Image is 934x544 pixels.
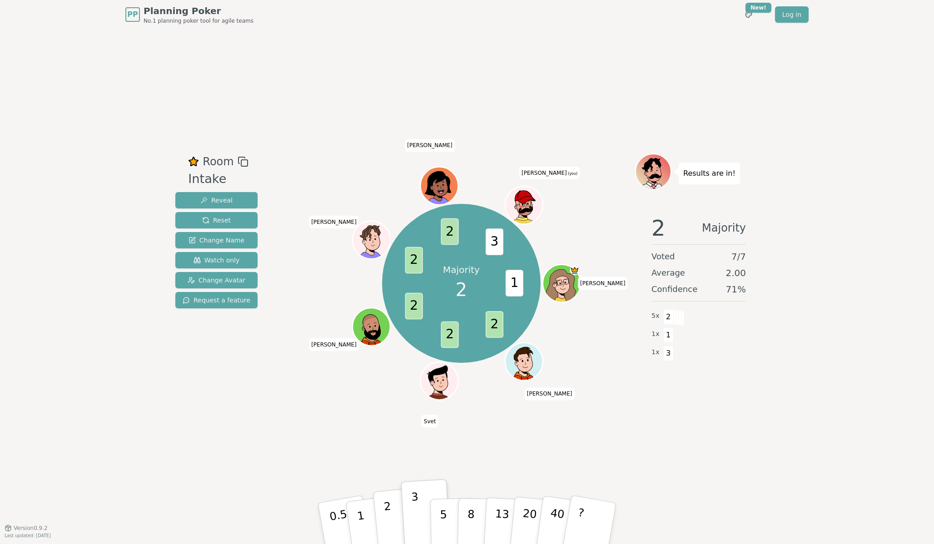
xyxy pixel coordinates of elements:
[188,153,199,170] button: Remove as favourite
[578,277,628,290] span: Click to change your name
[125,5,253,25] a: PPPlanning PokerNo.1 planning poker tool for agile teams
[663,327,674,343] span: 1
[745,3,771,13] div: New!
[422,415,438,427] span: Click to change your name
[188,170,248,188] div: Intake
[405,247,422,274] span: 2
[202,216,231,225] span: Reset
[486,312,503,338] span: 2
[441,321,458,348] span: 2
[651,250,675,263] span: Voted
[441,218,458,245] span: 2
[188,276,246,285] span: Change Avatar
[203,153,233,170] span: Room
[144,17,253,25] span: No.1 planning poker tool for agile teams
[443,263,480,276] p: Majority
[175,272,258,288] button: Change Avatar
[183,296,250,305] span: Request a feature
[175,212,258,228] button: Reset
[405,293,422,320] span: 2
[519,166,580,179] span: Click to change your name
[309,216,359,228] span: Click to change your name
[651,347,660,357] span: 1 x
[731,250,746,263] span: 7 / 7
[775,6,809,23] a: Log in
[702,217,746,239] span: Majority
[506,188,542,223] button: Click to change your avatar
[683,167,735,180] p: Results are in!
[144,5,253,17] span: Planning Poker
[200,196,233,205] span: Reveal
[651,329,660,339] span: 1 x
[175,232,258,248] button: Change Name
[175,292,258,308] button: Request a feature
[651,217,666,239] span: 2
[194,256,240,265] span: Watch only
[5,533,51,538] span: Last updated: [DATE]
[405,139,455,152] span: Click to change your name
[740,6,757,23] button: New!
[570,266,579,275] span: Emily is the host
[725,267,746,279] span: 2.00
[189,236,244,245] span: Change Name
[175,252,258,268] button: Watch only
[525,387,575,400] span: Click to change your name
[411,490,421,540] p: 3
[651,267,685,279] span: Average
[175,192,258,208] button: Reveal
[726,283,746,296] span: 71 %
[567,171,578,175] span: (you)
[309,338,359,351] span: Click to change your name
[663,346,674,361] span: 3
[651,311,660,321] span: 5 x
[14,524,48,532] span: Version 0.9.2
[663,309,674,325] span: 2
[5,524,48,532] button: Version0.9.2
[505,270,523,297] span: 1
[651,283,697,296] span: Confidence
[486,229,503,256] span: 3
[127,9,138,20] span: PP
[456,276,467,303] span: 2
